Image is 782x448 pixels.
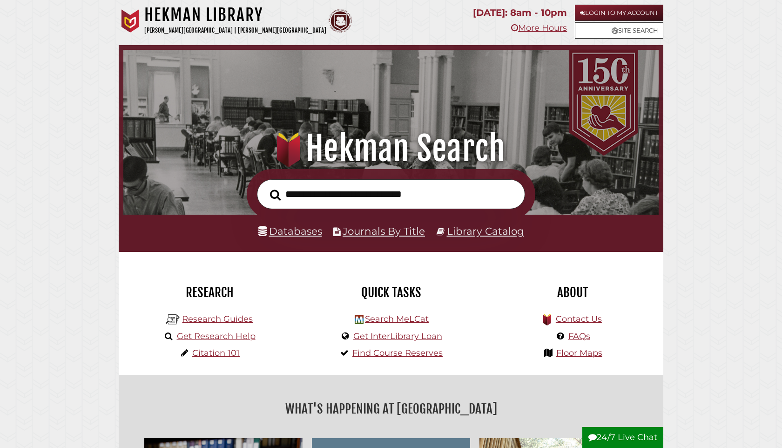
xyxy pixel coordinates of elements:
i: Search [270,189,281,201]
a: Contact Us [556,314,602,324]
a: Journals By Title [343,225,425,237]
img: Hekman Library Logo [355,315,364,324]
a: Citation 101 [192,348,240,358]
a: Research Guides [182,314,253,324]
a: Search MeLCat [365,314,429,324]
h1: Hekman Search [135,128,647,169]
a: Library Catalog [447,225,524,237]
h2: Research [126,285,293,300]
a: Login to My Account [575,5,663,21]
a: FAQs [568,331,590,341]
p: [PERSON_NAME][GEOGRAPHIC_DATA] | [PERSON_NAME][GEOGRAPHIC_DATA] [144,25,326,36]
h2: Quick Tasks [307,285,475,300]
a: Get InterLibrary Loan [353,331,442,341]
img: Hekman Library Logo [166,312,180,326]
a: Databases [258,225,322,237]
button: Search [265,187,285,204]
h2: About [489,285,656,300]
p: [DATE]: 8am - 10pm [473,5,567,21]
a: Floor Maps [556,348,602,358]
a: Get Research Help [177,331,256,341]
img: Calvin University [119,9,142,33]
h1: Hekman Library [144,5,326,25]
img: Calvin Theological Seminary [329,9,352,33]
h2: What's Happening at [GEOGRAPHIC_DATA] [126,398,656,420]
a: Find Course Reserves [352,348,443,358]
a: More Hours [511,23,567,33]
a: Site Search [575,22,663,39]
